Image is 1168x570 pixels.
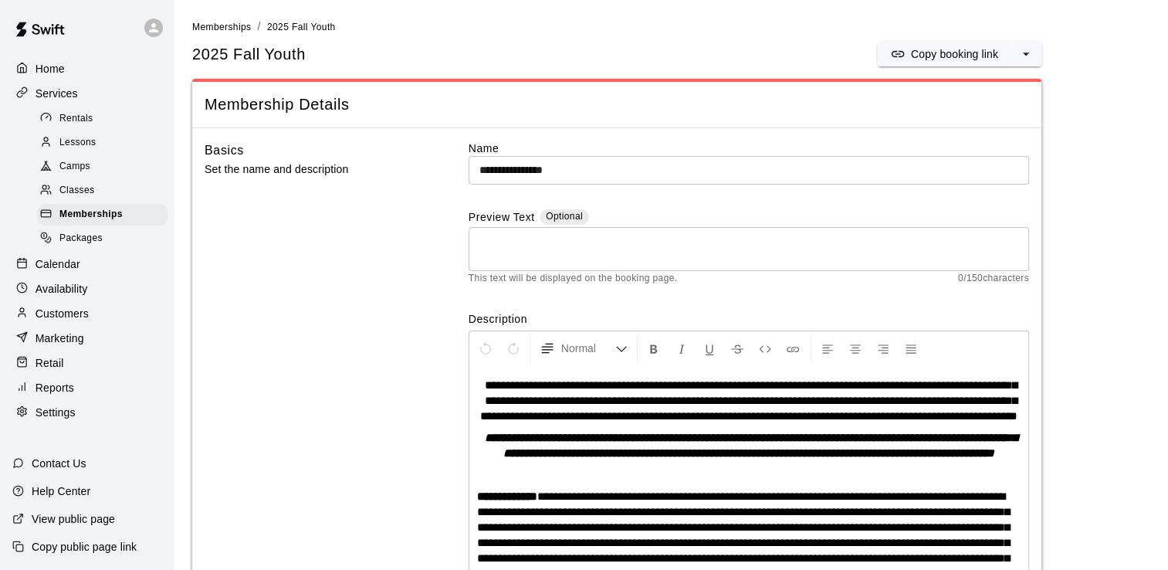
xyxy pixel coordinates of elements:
a: Marketing [12,327,161,350]
p: Retail [36,355,64,371]
button: Copy booking link [878,42,1011,66]
span: This text will be displayed on the booking page. [469,271,678,287]
p: Services [36,86,78,101]
span: Optional [546,211,583,222]
p: Home [36,61,65,76]
div: split button [878,42,1041,66]
label: Description [469,311,1029,327]
button: Center Align [842,334,868,362]
a: Reports [12,376,161,399]
span: Lessons [59,135,96,151]
a: Camps [37,155,174,179]
span: Classes [59,183,94,198]
h6: Basics [205,141,244,161]
button: Format Strikethrough [724,334,750,362]
span: 0 / 150 characters [958,271,1029,287]
button: Format Italics [669,334,695,362]
button: Insert Link [780,334,806,362]
nav: breadcrumb [192,19,1149,36]
p: Copy public page link [32,539,137,555]
button: Format Underline [696,334,723,362]
a: Home [12,57,161,80]
a: Availability [12,277,161,300]
span: 2025 Fall Youth [267,22,336,32]
div: Camps [37,156,168,178]
span: Packages [59,231,103,246]
label: Name [469,141,1029,156]
a: Memberships [192,20,251,32]
a: Settings [12,401,161,424]
p: Settings [36,405,76,420]
button: select merge strategy [1011,42,1041,66]
p: Availability [36,281,88,297]
p: Calendar [36,256,80,272]
button: Redo [500,334,526,362]
a: Retail [12,351,161,375]
p: View public page [32,511,115,527]
button: Insert Code [752,334,778,362]
a: Classes [37,179,174,203]
div: Rentals [37,108,168,130]
a: Memberships [37,203,174,227]
button: Undo [472,334,499,362]
div: Packages [37,228,168,249]
p: Set the name and description [205,160,419,179]
li: / [257,19,260,35]
a: Rentals [37,107,174,131]
p: Contact Us [32,456,86,471]
a: Customers [12,302,161,325]
label: Preview Text [469,209,535,227]
button: Right Align [870,334,896,362]
span: Memberships [192,22,251,32]
span: Rentals [59,111,93,127]
span: Camps [59,159,90,175]
div: Classes [37,180,168,202]
button: Format Bold [641,334,667,362]
span: Membership Details [205,94,1029,115]
p: Help Center [32,483,90,499]
button: Justify Align [898,334,924,362]
div: Memberships [37,204,168,226]
p: Customers [36,306,89,321]
a: Packages [37,227,174,251]
span: Normal [561,341,615,356]
p: Marketing [36,331,84,346]
span: 2025 Fall Youth [192,44,306,65]
a: Calendar [12,253,161,276]
p: Reports [36,380,74,395]
p: Copy booking link [911,46,998,62]
div: Lessons [37,132,168,154]
span: Memberships [59,207,123,222]
button: Formatting Options [533,334,634,362]
a: Lessons [37,131,174,154]
a: Services [12,82,161,105]
button: Left Align [814,334,841,362]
